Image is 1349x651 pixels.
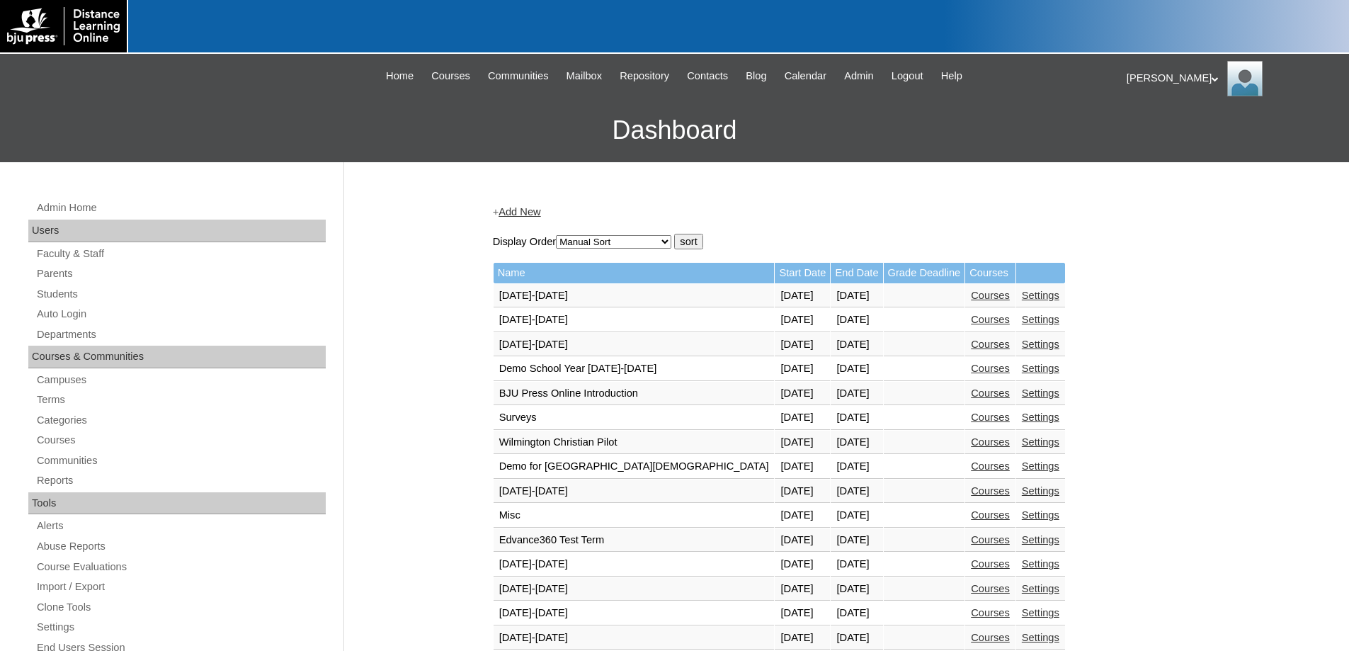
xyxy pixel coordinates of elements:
[775,406,830,430] td: [DATE]
[941,68,962,84] span: Help
[971,436,1010,448] a: Courses
[494,504,775,528] td: Misc
[831,308,882,332] td: [DATE]
[831,504,882,528] td: [DATE]
[493,205,1194,220] div: +
[35,305,326,323] a: Auto Login
[28,220,326,242] div: Users
[35,431,326,449] a: Courses
[35,578,326,596] a: Import / Export
[35,199,326,217] a: Admin Home
[1022,509,1059,521] a: Settings
[775,601,830,625] td: [DATE]
[35,412,326,429] a: Categories
[965,263,1015,283] td: Courses
[1022,387,1059,399] a: Settings
[775,455,830,479] td: [DATE]
[1022,583,1059,594] a: Settings
[680,68,735,84] a: Contacts
[775,553,830,577] td: [DATE]
[1022,534,1059,545] a: Settings
[971,534,1010,545] a: Courses
[971,485,1010,497] a: Courses
[971,558,1010,570] a: Courses
[785,68,826,84] span: Calendar
[831,357,882,381] td: [DATE]
[494,480,775,504] td: [DATE]-[DATE]
[971,460,1010,472] a: Courses
[775,382,830,406] td: [DATE]
[971,607,1010,618] a: Courses
[494,406,775,430] td: Surveys
[775,263,830,283] td: Start Date
[884,263,965,283] td: Grade Deadline
[775,480,830,504] td: [DATE]
[28,346,326,368] div: Courses & Communities
[831,455,882,479] td: [DATE]
[831,333,882,357] td: [DATE]
[35,245,326,263] a: Faculty & Staff
[35,538,326,555] a: Abuse Reports
[775,528,830,553] td: [DATE]
[1127,61,1335,96] div: [PERSON_NAME]
[386,68,414,84] span: Home
[934,68,969,84] a: Help
[35,517,326,535] a: Alerts
[831,284,882,308] td: [DATE]
[775,626,830,650] td: [DATE]
[488,68,549,84] span: Communities
[775,357,830,381] td: [DATE]
[775,284,830,308] td: [DATE]
[971,583,1010,594] a: Courses
[971,509,1010,521] a: Courses
[831,577,882,601] td: [DATE]
[775,333,830,357] td: [DATE]
[35,452,326,470] a: Communities
[674,234,702,249] input: sort
[1022,632,1059,643] a: Settings
[687,68,728,84] span: Contacts
[559,68,610,84] a: Mailbox
[35,391,326,409] a: Terms
[971,387,1010,399] a: Courses
[494,431,775,455] td: Wilmington Christian Pilot
[775,504,830,528] td: [DATE]
[971,314,1010,325] a: Courses
[831,480,882,504] td: [DATE]
[567,68,603,84] span: Mailbox
[620,68,669,84] span: Repository
[1022,412,1059,423] a: Settings
[431,68,470,84] span: Courses
[494,601,775,625] td: [DATE]-[DATE]
[1022,339,1059,350] a: Settings
[494,308,775,332] td: [DATE]-[DATE]
[831,431,882,455] td: [DATE]
[971,290,1010,301] a: Courses
[844,68,874,84] span: Admin
[7,98,1342,162] h3: Dashboard
[613,68,676,84] a: Repository
[831,626,882,650] td: [DATE]
[35,599,326,616] a: Clone Tools
[1022,485,1059,497] a: Settings
[831,528,882,553] td: [DATE]
[494,284,775,308] td: [DATE]-[DATE]
[775,308,830,332] td: [DATE]
[28,492,326,515] div: Tools
[494,455,775,479] td: Demo for [GEOGRAPHIC_DATA][DEMOGRAPHIC_DATA]
[35,618,326,636] a: Settings
[424,68,477,84] a: Courses
[831,553,882,577] td: [DATE]
[884,68,930,84] a: Logout
[494,528,775,553] td: Edvance360 Test Term
[494,333,775,357] td: [DATE]-[DATE]
[1022,607,1059,618] a: Settings
[379,68,421,84] a: Home
[1022,363,1059,374] a: Settings
[1022,558,1059,570] a: Settings
[35,265,326,283] a: Parents
[971,412,1010,423] a: Courses
[35,285,326,303] a: Students
[481,68,556,84] a: Communities
[971,339,1010,350] a: Courses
